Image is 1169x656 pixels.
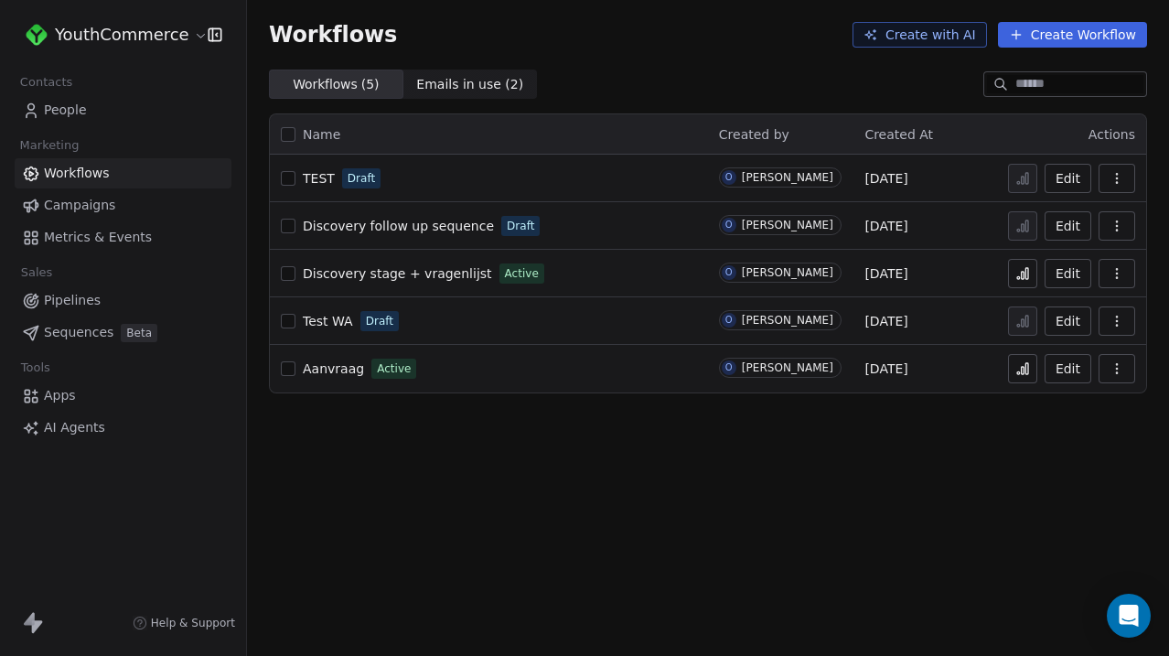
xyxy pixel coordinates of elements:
[998,22,1147,48] button: Create Workflow
[121,324,157,342] span: Beta
[719,127,789,142] span: Created by
[1045,259,1091,288] button: Edit
[13,354,58,382] span: Tools
[864,264,907,283] span: [DATE]
[303,217,494,235] a: Discovery follow up sequence
[864,127,933,142] span: Created At
[1107,594,1151,638] div: Open Intercom Messenger
[15,285,231,316] a: Pipelines
[864,169,907,188] span: [DATE]
[742,314,833,327] div: [PERSON_NAME]
[303,264,492,283] a: Discovery stage + vragenlijst
[44,291,101,310] span: Pipelines
[725,360,733,375] div: O
[725,313,733,328] div: O
[1045,354,1091,383] button: Edit
[725,218,733,232] div: O
[725,265,733,280] div: O
[742,219,833,231] div: [PERSON_NAME]
[303,314,353,328] span: Test WA
[133,616,235,630] a: Help & Support
[853,22,987,48] button: Create with AI
[44,101,87,120] span: People
[1089,127,1135,142] span: Actions
[269,22,397,48] span: Workflows
[15,95,231,125] a: People
[416,75,523,94] span: Emails in use ( 2 )
[44,164,110,183] span: Workflows
[303,169,335,188] a: TEST
[12,69,80,96] span: Contacts
[303,125,340,145] span: Name
[303,312,353,330] a: Test WA
[303,171,335,186] span: TEST
[864,217,907,235] span: [DATE]
[15,222,231,253] a: Metrics & Events
[15,381,231,411] a: Apps
[22,19,195,50] button: YouthCommerce
[725,170,733,185] div: O
[303,219,494,233] span: Discovery follow up sequence
[44,323,113,342] span: Sequences
[303,266,492,281] span: Discovery stage + vragenlijst
[366,313,393,329] span: Draft
[742,171,833,184] div: [PERSON_NAME]
[1045,164,1091,193] button: Edit
[15,413,231,443] a: AI Agents
[13,259,60,286] span: Sales
[742,266,833,279] div: [PERSON_NAME]
[864,312,907,330] span: [DATE]
[151,616,235,630] span: Help & Support
[44,418,105,437] span: AI Agents
[44,228,152,247] span: Metrics & Events
[377,360,411,377] span: Active
[44,196,115,215] span: Campaigns
[12,132,87,159] span: Marketing
[15,190,231,220] a: Campaigns
[15,317,231,348] a: SequencesBeta
[348,170,375,187] span: Draft
[1045,211,1091,241] button: Edit
[303,360,364,378] a: Aanvraag
[26,24,48,46] img: YC%20tumbnail%20flavicon.png
[303,361,364,376] span: Aanvraag
[15,158,231,188] a: Workflows
[44,386,76,405] span: Apps
[864,360,907,378] span: [DATE]
[507,218,534,234] span: Draft
[1045,306,1091,336] button: Edit
[505,265,539,282] span: Active
[55,23,189,47] span: YouthCommerce
[742,361,833,374] div: [PERSON_NAME]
